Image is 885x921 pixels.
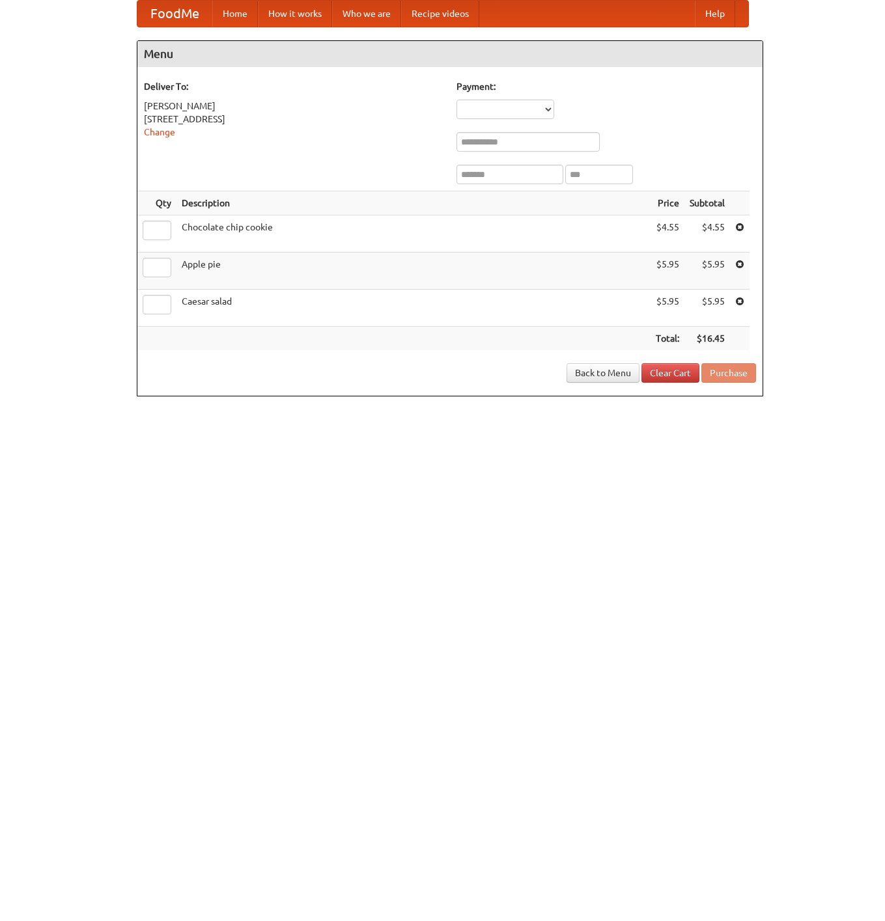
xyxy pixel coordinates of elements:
[651,191,684,215] th: Price
[176,215,651,253] td: Chocolate chip cookie
[651,253,684,290] td: $5.95
[701,363,756,383] button: Purchase
[695,1,735,27] a: Help
[651,215,684,253] td: $4.55
[332,1,401,27] a: Who we are
[137,1,212,27] a: FoodMe
[651,327,684,351] th: Total:
[684,191,730,215] th: Subtotal
[212,1,258,27] a: Home
[684,215,730,253] td: $4.55
[457,80,756,93] h5: Payment:
[258,1,332,27] a: How it works
[684,327,730,351] th: $16.45
[684,290,730,327] td: $5.95
[401,1,479,27] a: Recipe videos
[144,80,443,93] h5: Deliver To:
[651,290,684,327] td: $5.95
[137,41,763,67] h4: Menu
[144,127,175,137] a: Change
[144,100,443,113] div: [PERSON_NAME]
[641,363,699,383] a: Clear Cart
[567,363,639,383] a: Back to Menu
[684,253,730,290] td: $5.95
[176,290,651,327] td: Caesar salad
[137,191,176,215] th: Qty
[144,113,443,126] div: [STREET_ADDRESS]
[176,253,651,290] td: Apple pie
[176,191,651,215] th: Description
